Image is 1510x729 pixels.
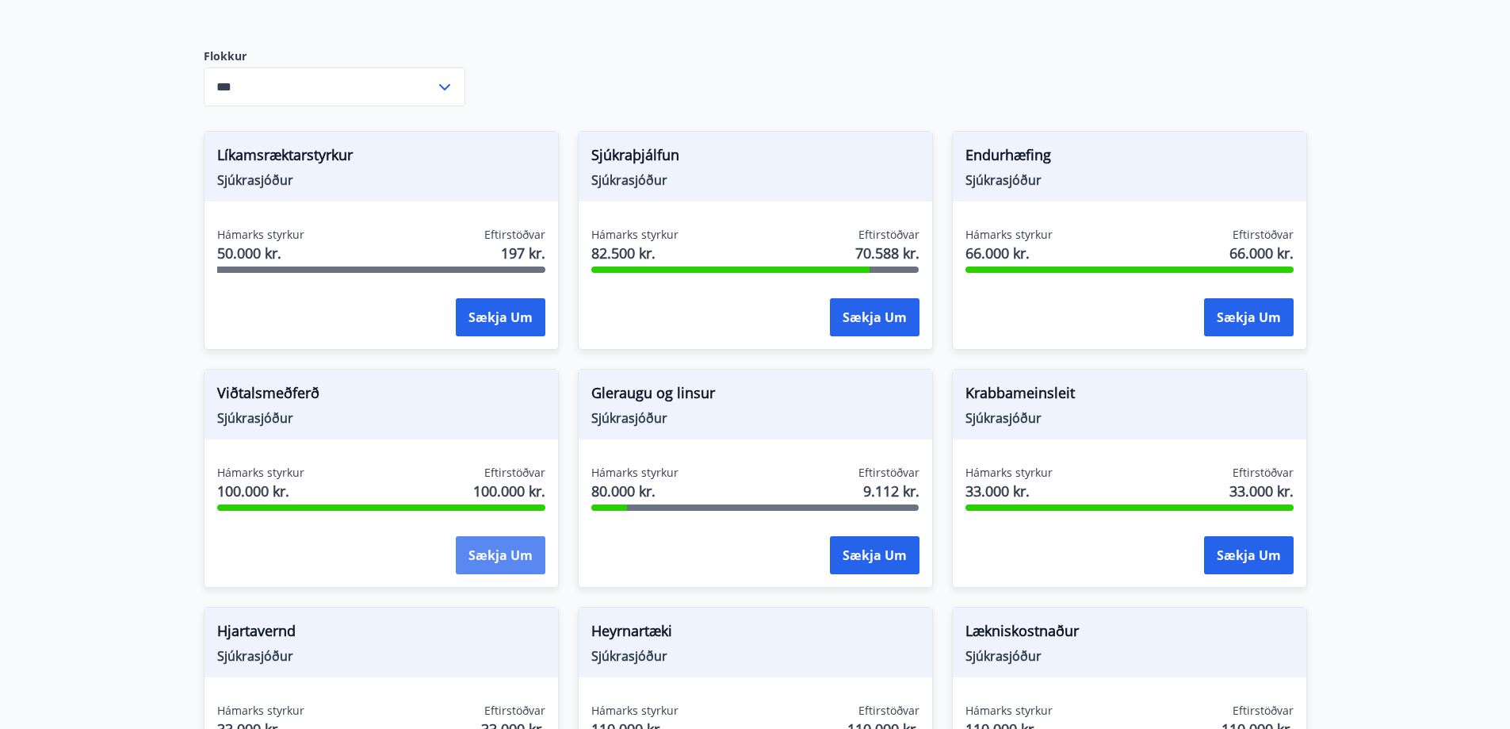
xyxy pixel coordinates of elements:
span: Hámarks styrkur [591,465,679,481]
span: Gleraugu og linsur [591,382,919,409]
span: Eftirstöðvar [1233,227,1294,243]
span: Hámarks styrkur [965,227,1053,243]
button: Sækja um [1204,536,1294,574]
span: Endurhæfing [965,144,1294,171]
button: Sækja um [456,536,545,574]
span: Heyrnartæki [591,620,919,647]
span: 80.000 kr. [591,481,679,501]
span: 66.000 kr. [1229,243,1294,263]
span: Eftirstöðvar [1233,703,1294,719]
label: Flokkur [204,48,465,64]
span: Líkamsræktarstyrkur [217,144,545,171]
span: Hámarks styrkur [965,703,1053,719]
span: Sjúkrasjóður [965,647,1294,665]
span: Eftirstöðvar [858,227,919,243]
span: 100.000 kr. [217,481,304,501]
span: Hámarks styrkur [217,227,304,243]
button: Sækja um [830,298,919,336]
span: 33.000 kr. [1229,481,1294,501]
span: 197 kr. [501,243,545,263]
span: Hjartavernd [217,620,545,647]
span: Eftirstöðvar [858,703,919,719]
span: Eftirstöðvar [858,465,919,481]
span: Sjúkrasjóður [591,647,919,665]
span: Krabbameinsleit [965,382,1294,409]
button: Sækja um [456,298,545,336]
span: Sjúkrasjóður [965,409,1294,427]
span: Lækniskostnaður [965,620,1294,647]
span: Viðtalsmeðferð [217,382,545,409]
span: 33.000 kr. [965,481,1053,501]
span: Hámarks styrkur [217,703,304,719]
span: Hámarks styrkur [591,227,679,243]
span: Eftirstöðvar [484,227,545,243]
span: Hámarks styrkur [965,465,1053,481]
span: Eftirstöðvar [484,465,545,481]
span: Eftirstöðvar [484,703,545,719]
span: Hámarks styrkur [217,465,304,481]
span: 9.112 kr. [863,481,919,501]
span: Hámarks styrkur [591,703,679,719]
span: Sjúkraþjálfun [591,144,919,171]
button: Sækja um [1204,298,1294,336]
span: Sjúkrasjóður [591,171,919,189]
span: Sjúkrasjóður [217,409,545,427]
span: Sjúkrasjóður [217,647,545,665]
button: Sækja um [830,536,919,574]
span: 66.000 kr. [965,243,1053,263]
span: 100.000 kr. [473,481,545,501]
span: 70.588 kr. [855,243,919,263]
span: Sjúkrasjóður [965,171,1294,189]
span: Sjúkrasjóður [591,409,919,427]
span: Sjúkrasjóður [217,171,545,189]
span: Eftirstöðvar [1233,465,1294,481]
span: 50.000 kr. [217,243,304,263]
span: 82.500 kr. [591,243,679,263]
